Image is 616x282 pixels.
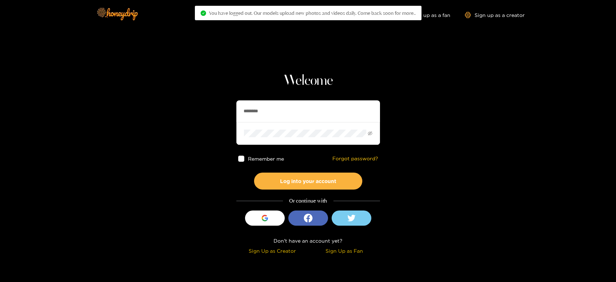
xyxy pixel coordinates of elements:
div: Or continue with [236,197,380,205]
span: You have logged out. Our models upload new photos and videos daily. Come back soon for more.. [209,10,416,16]
div: Sign Up as Creator [238,247,306,255]
a: Forgot password? [332,156,378,162]
span: check-circle [201,10,206,16]
a: Sign up as a creator [465,12,525,18]
button: Log into your account [254,173,362,190]
span: Remember me [248,156,284,161]
h1: Welcome [236,72,380,90]
div: Don't have an account yet? [236,237,380,245]
span: eye-invisible [368,131,372,136]
a: Sign up as a fan [401,12,450,18]
div: Sign Up as Fan [310,247,378,255]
